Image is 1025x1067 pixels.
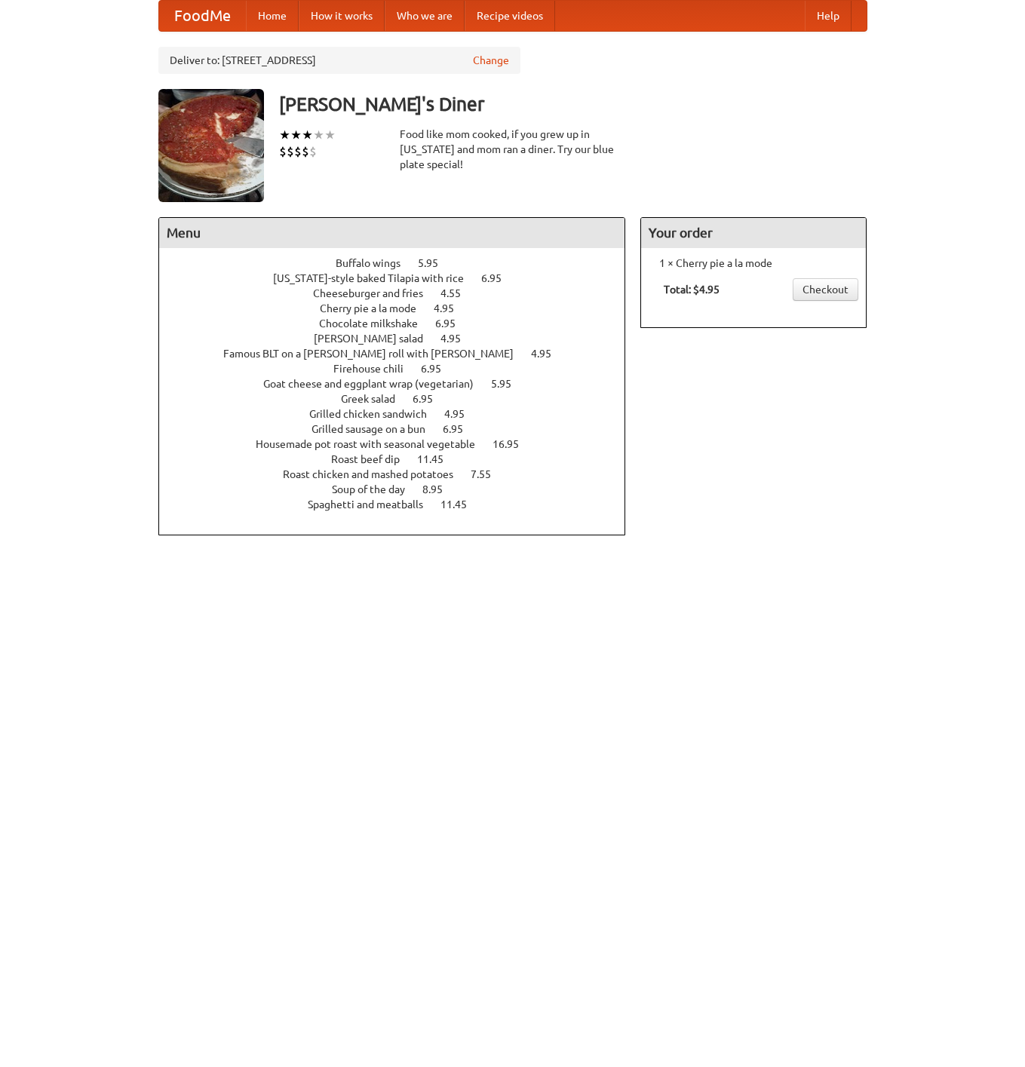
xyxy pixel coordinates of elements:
[319,317,433,330] span: Chocolate milkshake
[341,393,461,405] a: Greek salad 6.95
[805,1,852,31] a: Help
[336,257,466,269] a: Buffalo wings 5.95
[273,272,529,284] a: [US_STATE]-style baked Tilapia with rice 6.95
[287,143,294,160] li: $
[336,257,416,269] span: Buffalo wings
[465,1,555,31] a: Recipe videos
[302,143,309,160] li: $
[311,423,440,435] span: Grilled sausage on a bun
[309,408,442,420] span: Grilled chicken sandwich
[435,317,471,330] span: 6.95
[279,127,290,143] li: ★
[491,378,526,390] span: 5.95
[473,53,509,68] a: Change
[649,256,858,271] li: 1 × Cherry pie a la mode
[413,393,448,405] span: 6.95
[417,453,459,465] span: 11.45
[308,498,495,511] a: Spaghetti and meatballs 11.45
[341,393,410,405] span: Greek salad
[440,333,476,345] span: 4.95
[440,498,482,511] span: 11.45
[279,143,287,160] li: $
[385,1,465,31] a: Who we are
[246,1,299,31] a: Home
[664,284,720,296] b: Total: $4.95
[422,483,458,495] span: 8.95
[299,1,385,31] a: How it works
[333,363,469,375] a: Firehouse chili 6.95
[159,1,246,31] a: FoodMe
[314,333,438,345] span: [PERSON_NAME] salad
[324,127,336,143] li: ★
[223,348,529,360] span: Famous BLT on a [PERSON_NAME] roll with [PERSON_NAME]
[309,408,493,420] a: Grilled chicken sandwich 4.95
[331,453,471,465] a: Roast beef dip 11.45
[308,498,438,511] span: Spaghetti and meatballs
[481,272,517,284] span: 6.95
[313,287,438,299] span: Cheeseburger and fries
[263,378,539,390] a: Goat cheese and eggplant wrap (vegetarian) 5.95
[531,348,566,360] span: 4.95
[294,143,302,160] li: $
[400,127,626,172] div: Food like mom cooked, if you grew up in [US_STATE] and mom ran a diner. Try our blue plate special!
[421,363,456,375] span: 6.95
[283,468,468,480] span: Roast chicken and mashed potatoes
[223,348,579,360] a: Famous BLT on a [PERSON_NAME] roll with [PERSON_NAME] 4.95
[309,143,317,160] li: $
[302,127,313,143] li: ★
[311,423,491,435] a: Grilled sausage on a bun 6.95
[313,287,489,299] a: Cheeseburger and fries 4.55
[158,89,264,202] img: angular.jpg
[158,47,520,74] div: Deliver to: [STREET_ADDRESS]
[256,438,490,450] span: Housemade pot roast with seasonal vegetable
[471,468,506,480] span: 7.55
[443,423,478,435] span: 6.95
[320,302,431,314] span: Cherry pie a la mode
[332,483,471,495] a: Soup of the day 8.95
[314,333,489,345] a: [PERSON_NAME] salad 4.95
[440,287,476,299] span: 4.55
[159,218,625,248] h4: Menu
[256,438,547,450] a: Housemade pot roast with seasonal vegetable 16.95
[319,317,483,330] a: Chocolate milkshake 6.95
[320,302,482,314] a: Cherry pie a la mode 4.95
[313,127,324,143] li: ★
[290,127,302,143] li: ★
[283,468,519,480] a: Roast chicken and mashed potatoes 7.55
[263,378,489,390] span: Goat cheese and eggplant wrap (vegetarian)
[793,278,858,301] a: Checkout
[331,453,415,465] span: Roast beef dip
[641,218,866,248] h4: Your order
[279,89,867,119] h3: [PERSON_NAME]'s Diner
[493,438,534,450] span: 16.95
[333,363,419,375] span: Firehouse chili
[332,483,420,495] span: Soup of the day
[273,272,479,284] span: [US_STATE]-style baked Tilapia with rice
[418,257,453,269] span: 5.95
[434,302,469,314] span: 4.95
[444,408,480,420] span: 4.95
